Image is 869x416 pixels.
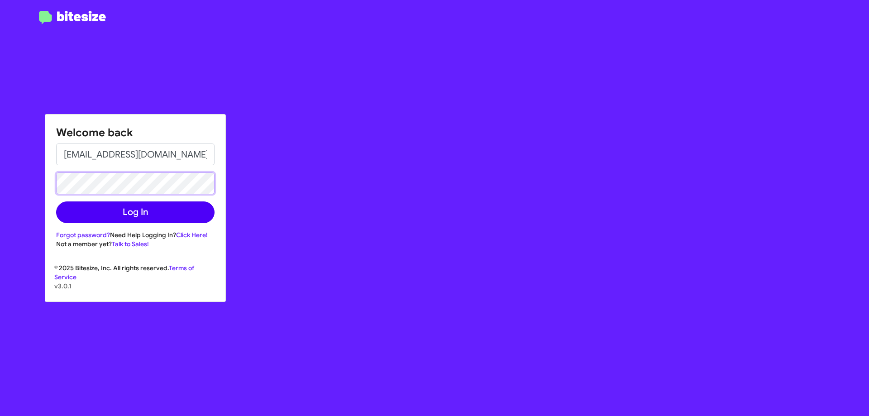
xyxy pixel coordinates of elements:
div: Not a member yet? [56,239,215,249]
h1: Welcome back [56,125,215,140]
p: v3.0.1 [54,282,216,291]
a: Forgot password? [56,231,110,239]
a: Click Here! [176,231,208,239]
div: © 2025 Bitesize, Inc. All rights reserved. [45,263,225,301]
input: Email address [56,143,215,165]
a: Talk to Sales! [112,240,149,248]
button: Log In [56,201,215,223]
div: Need Help Logging In? [56,230,215,239]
